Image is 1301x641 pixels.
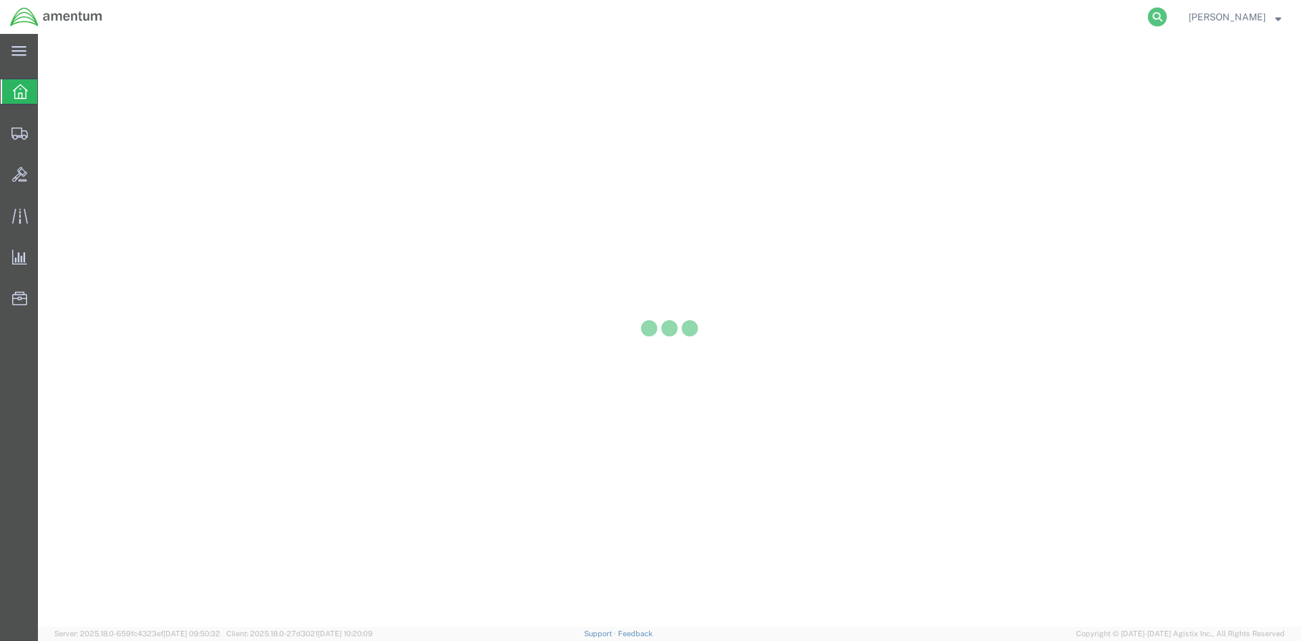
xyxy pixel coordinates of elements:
[163,629,220,638] span: [DATE] 09:50:32
[584,629,618,638] a: Support
[1188,9,1282,25] button: [PERSON_NAME]
[1076,628,1285,640] span: Copyright © [DATE]-[DATE] Agistix Inc., All Rights Reserved
[318,629,373,638] span: [DATE] 10:20:09
[1189,9,1266,24] span: Jimmy Harwell
[9,7,103,27] img: logo
[54,629,220,638] span: Server: 2025.18.0-659fc4323ef
[226,629,373,638] span: Client: 2025.18.0-27d3021
[618,629,653,638] a: Feedback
